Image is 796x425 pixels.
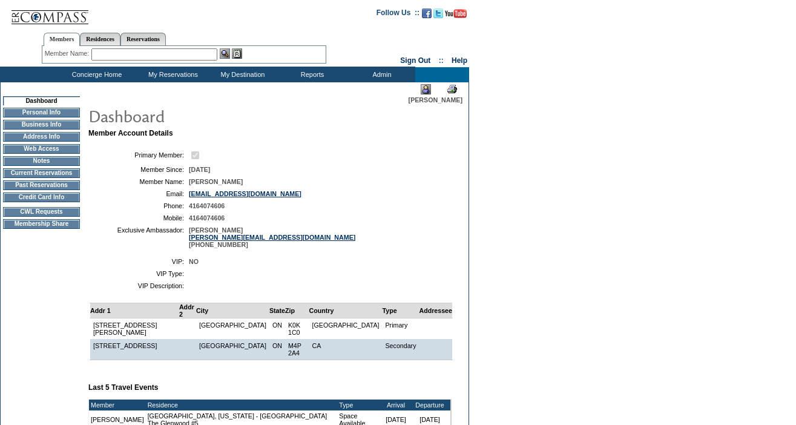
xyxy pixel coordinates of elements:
td: Dashboard [3,96,80,105]
td: Business Info [3,120,80,130]
span: 4164074606 [189,202,225,209]
td: Phone: [93,202,184,209]
td: CA [309,339,383,360]
td: Secondary [383,339,419,360]
td: Reports [276,67,346,82]
td: Web Access [3,144,80,154]
span: 4164074606 [189,214,225,222]
img: Print Dashboard [447,85,457,93]
a: Reservations [120,33,166,45]
td: VIP Description: [93,282,184,289]
td: Admin [346,67,415,82]
td: Concierge Home [54,67,137,82]
td: Addr 2 [179,303,196,318]
td: Follow Us :: [377,7,419,22]
a: Follow us on Twitter [433,12,443,19]
a: Residences [80,33,120,45]
td: My Reservations [137,67,206,82]
td: CWL Requests [3,207,80,217]
td: Zip [285,303,309,318]
td: Addressee [419,303,452,318]
td: State [269,303,285,318]
span: [PERSON_NAME] [189,178,243,185]
img: Become our fan on Facebook [422,8,432,18]
b: Last 5 Travel Events [88,383,158,392]
b: Member Account Details [88,129,173,137]
td: Exclusive Ambassador: [93,226,184,248]
img: View [220,48,230,59]
td: Current Reservations [3,168,80,178]
img: pgTtlDashboard.gif [88,104,330,128]
td: Address Info [3,132,80,142]
td: [STREET_ADDRESS] [90,339,179,360]
img: Impersonate [421,84,431,94]
span: NO [189,258,199,265]
span: [DATE] [189,166,210,173]
a: Subscribe to our YouTube Channel [445,12,467,19]
td: Email: [93,190,184,197]
td: K0K 1C0 [285,318,309,339]
a: Become our fan on Facebook [422,12,432,19]
td: [STREET_ADDRESS][PERSON_NAME] [90,318,179,339]
td: ON [269,339,285,360]
td: Arrival [379,400,413,410]
td: Country [309,303,383,318]
div: Member Name: [45,48,91,59]
td: ON [269,318,285,339]
span: [PERSON_NAME] [409,96,462,104]
a: [EMAIL_ADDRESS][DOMAIN_NAME] [189,190,301,197]
td: M4P 2A4 [285,339,309,360]
td: Personal Info [3,108,80,117]
span: :: [439,56,444,65]
a: Sign Out [400,56,430,65]
td: Type [383,303,419,318]
td: VIP Type: [93,270,184,277]
span: [PERSON_NAME] [PHONE_NUMBER] [189,226,355,248]
td: Primary Member: [93,150,184,161]
td: Primary [383,318,419,339]
td: VIP: [93,258,184,265]
td: City [196,303,269,318]
td: Addr 1 [90,303,179,318]
td: Type [337,400,379,410]
td: Past Reservations [3,180,80,190]
td: My Destination [206,67,276,82]
td: Credit Card Info [3,193,80,202]
a: Members [44,33,81,46]
td: [GEOGRAPHIC_DATA] [196,339,269,360]
td: Residence [146,400,338,410]
td: [GEOGRAPHIC_DATA] [196,318,269,339]
td: Mobile: [93,214,184,222]
td: Notes [3,156,80,166]
td: Member Since: [93,166,184,173]
a: Help [452,56,467,65]
img: Reservations [232,48,242,59]
td: Membership Share [3,219,80,229]
a: [PERSON_NAME][EMAIL_ADDRESS][DOMAIN_NAME] [189,234,355,241]
img: Subscribe to our YouTube Channel [445,9,467,18]
td: [GEOGRAPHIC_DATA] [309,318,383,339]
img: Follow us on Twitter [433,8,443,18]
td: Member [89,400,146,410]
td: Member Name: [93,178,184,185]
td: Departure [413,400,447,410]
